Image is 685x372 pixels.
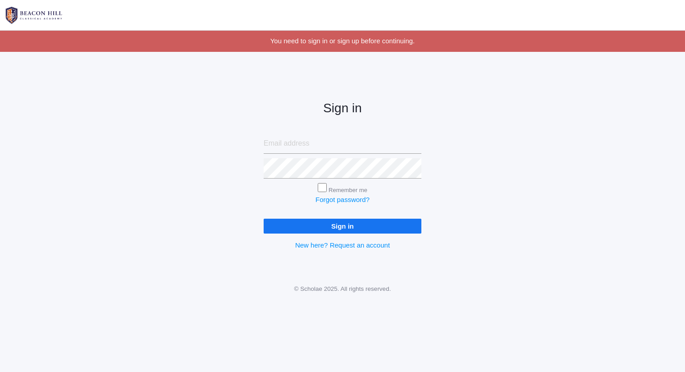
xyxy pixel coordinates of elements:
a: Forgot password? [315,196,370,203]
input: Sign in [264,219,421,234]
input: Email address [264,133,421,154]
h2: Sign in [264,101,421,115]
a: New here? Request an account [295,241,390,249]
label: Remember me [329,187,367,193]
